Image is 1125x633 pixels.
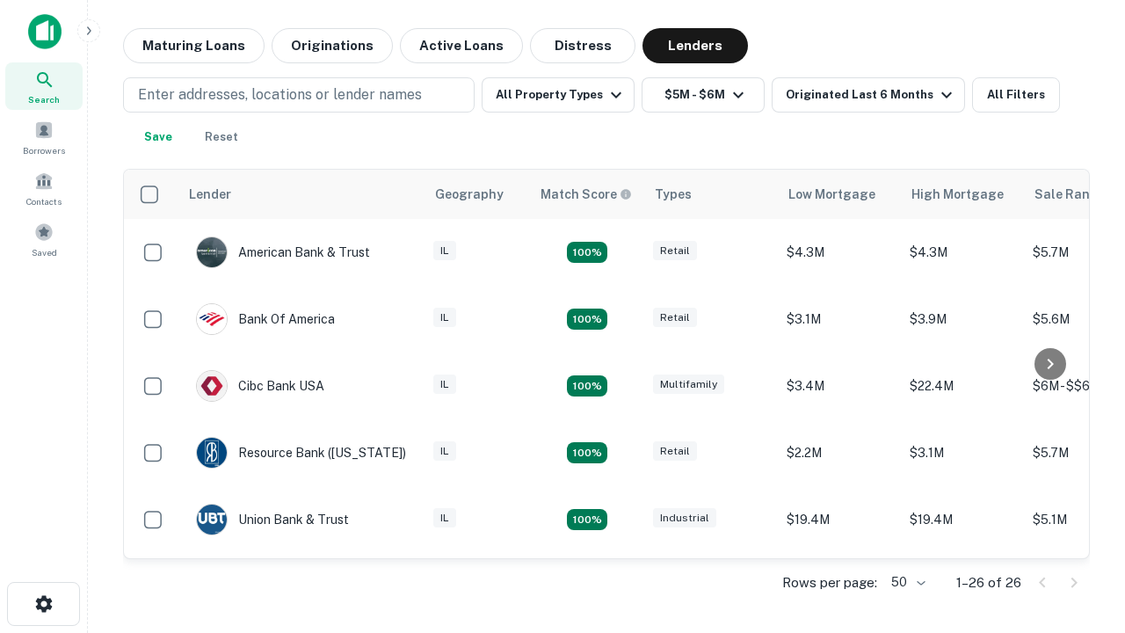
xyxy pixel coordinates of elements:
[433,508,456,528] div: IL
[901,286,1024,353] td: $3.9M
[884,570,928,595] div: 50
[972,77,1060,113] button: All Filters
[786,84,957,105] div: Originated Last 6 Months
[196,370,324,402] div: Cibc Bank USA
[196,303,335,335] div: Bank Of America
[435,184,504,205] div: Geography
[196,504,349,535] div: Union Bank & Trust
[653,308,697,328] div: Retail
[197,505,227,535] img: picture
[901,353,1024,419] td: $22.4M
[197,237,227,267] img: picture
[193,120,250,155] button: Reset
[567,442,607,463] div: Matching Properties: 4, hasApolloMatch: undefined
[197,438,227,468] img: picture
[425,170,530,219] th: Geography
[772,77,965,113] button: Originated Last 6 Months
[778,286,901,353] td: $3.1M
[1037,492,1125,577] iframe: Chat Widget
[956,572,1021,593] p: 1–26 of 26
[433,308,456,328] div: IL
[901,553,1024,620] td: $4M
[911,184,1004,205] div: High Mortgage
[778,170,901,219] th: Low Mortgage
[32,245,57,259] span: Saved
[642,77,765,113] button: $5M - $6M
[901,486,1024,553] td: $19.4M
[5,215,83,263] a: Saved
[272,28,393,63] button: Originations
[653,508,716,528] div: Industrial
[196,236,370,268] div: American Bank & Trust
[123,28,265,63] button: Maturing Loans
[778,219,901,286] td: $4.3M
[433,441,456,462] div: IL
[123,77,475,113] button: Enter addresses, locations or lender names
[782,572,877,593] p: Rows per page:
[400,28,523,63] button: Active Loans
[653,241,697,261] div: Retail
[778,553,901,620] td: $4M
[26,194,62,208] span: Contacts
[901,419,1024,486] td: $3.1M
[778,419,901,486] td: $2.2M
[28,14,62,49] img: capitalize-icon.png
[901,219,1024,286] td: $4.3M
[653,441,697,462] div: Retail
[530,28,635,63] button: Distress
[653,375,724,395] div: Multifamily
[778,486,901,553] td: $19.4M
[23,143,65,157] span: Borrowers
[130,120,186,155] button: Save your search to get updates of matches that match your search criteria.
[433,375,456,395] div: IL
[901,170,1024,219] th: High Mortgage
[655,184,692,205] div: Types
[5,113,83,161] a: Borrowers
[530,170,644,219] th: Capitalize uses an advanced AI algorithm to match your search with the best lender. The match sco...
[197,371,227,401] img: picture
[541,185,628,204] h6: Match Score
[5,62,83,110] a: Search
[541,185,632,204] div: Capitalize uses an advanced AI algorithm to match your search with the best lender. The match sco...
[567,242,607,263] div: Matching Properties: 7, hasApolloMatch: undefined
[788,184,875,205] div: Low Mortgage
[28,92,60,106] span: Search
[196,437,406,469] div: Resource Bank ([US_STATE])
[642,28,748,63] button: Lenders
[644,170,778,219] th: Types
[189,184,231,205] div: Lender
[5,164,83,212] a: Contacts
[567,375,607,397] div: Matching Properties: 4, hasApolloMatch: undefined
[482,77,635,113] button: All Property Types
[778,353,901,419] td: $3.4M
[138,84,422,105] p: Enter addresses, locations or lender names
[197,304,227,334] img: picture
[178,170,425,219] th: Lender
[433,241,456,261] div: IL
[567,509,607,530] div: Matching Properties: 4, hasApolloMatch: undefined
[567,309,607,330] div: Matching Properties: 4, hasApolloMatch: undefined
